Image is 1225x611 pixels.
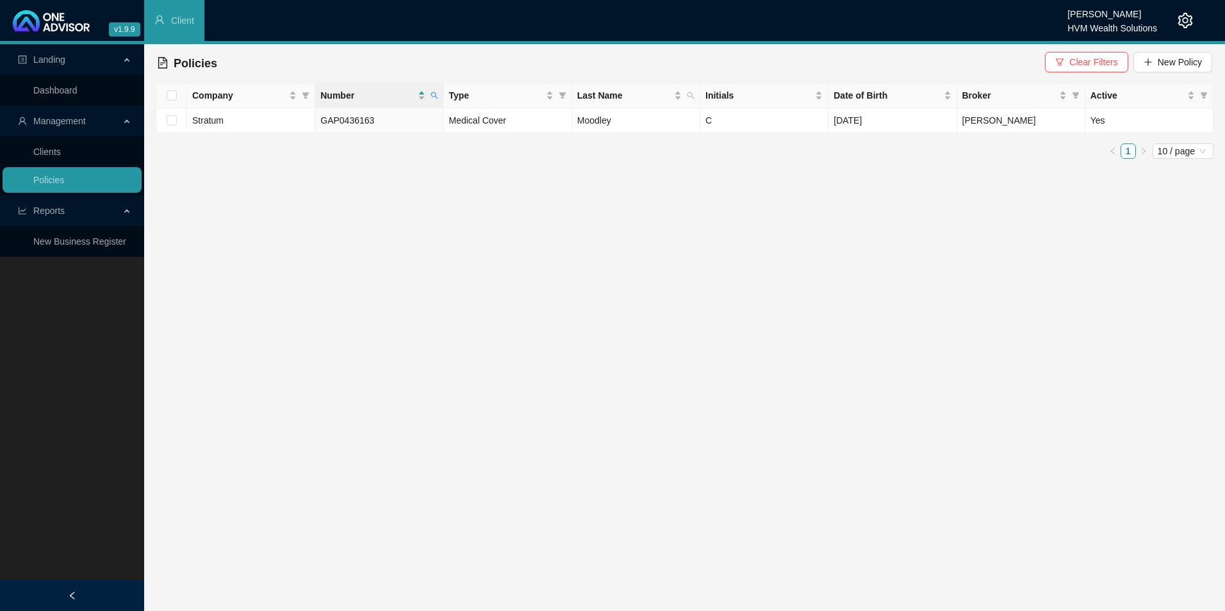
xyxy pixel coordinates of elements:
[1045,52,1128,72] button: Clear Filters
[1140,147,1147,155] span: right
[320,88,415,102] span: Number
[192,88,286,102] span: Company
[962,88,1056,102] span: Broker
[700,83,828,108] th: Initials
[1085,108,1213,133] td: Yes
[828,108,957,133] td: [DATE]
[962,115,1036,126] span: [PERSON_NAME]
[1085,83,1213,108] th: Active
[556,86,569,105] span: filter
[449,115,506,126] span: Medical Cover
[154,15,165,25] span: user
[18,55,27,64] span: profile
[33,116,86,126] span: Management
[1158,144,1208,158] span: 10 / page
[684,86,697,105] span: search
[1197,86,1210,105] span: filter
[192,115,224,126] span: Stratum
[1067,17,1157,31] div: HVM Wealth Solutions
[33,206,65,216] span: Reports
[1105,143,1121,159] button: left
[157,57,169,69] span: file-text
[1069,55,1117,69] span: Clear Filters
[33,54,65,65] span: Landing
[33,85,78,95] a: Dashboard
[174,57,217,70] span: Policies
[1121,144,1135,158] a: 1
[431,92,438,99] span: search
[1121,143,1136,159] li: 1
[828,83,957,108] th: Date of Birth
[1158,55,1202,69] span: New Policy
[559,92,566,99] span: filter
[572,108,700,133] td: Moodley
[957,83,1085,108] th: Broker
[33,175,64,185] a: Policies
[68,591,77,600] span: left
[1144,58,1153,67] span: plus
[449,88,543,102] span: Type
[572,83,700,108] th: Last Name
[687,92,695,99] span: search
[18,206,27,215] span: line-chart
[1105,143,1121,159] li: Previous Page
[1072,92,1080,99] span: filter
[299,86,312,105] span: filter
[1200,92,1208,99] span: filter
[33,147,61,157] a: Clients
[1136,143,1151,159] button: right
[444,83,572,108] th: Type
[13,10,90,31] img: 2df55531c6924b55f21c4cf5d4484680-logo-light.svg
[1055,58,1064,67] span: filter
[705,88,812,102] span: Initials
[1133,52,1212,72] button: New Policy
[1067,3,1157,17] div: [PERSON_NAME]
[1090,88,1185,102] span: Active
[302,92,309,99] span: filter
[577,88,671,102] span: Last Name
[171,15,194,26] span: Client
[834,88,941,102] span: Date of Birth
[1069,86,1082,105] span: filter
[700,108,828,133] td: C
[1109,147,1117,155] span: left
[428,86,441,105] span: search
[1136,143,1151,159] li: Next Page
[1178,13,1193,28] span: setting
[33,236,126,247] a: New Business Register
[320,115,374,126] span: GAP0436163
[18,117,27,126] span: user
[109,22,140,37] span: v1.9.9
[1153,143,1213,159] div: Page Size
[187,83,315,108] th: Company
